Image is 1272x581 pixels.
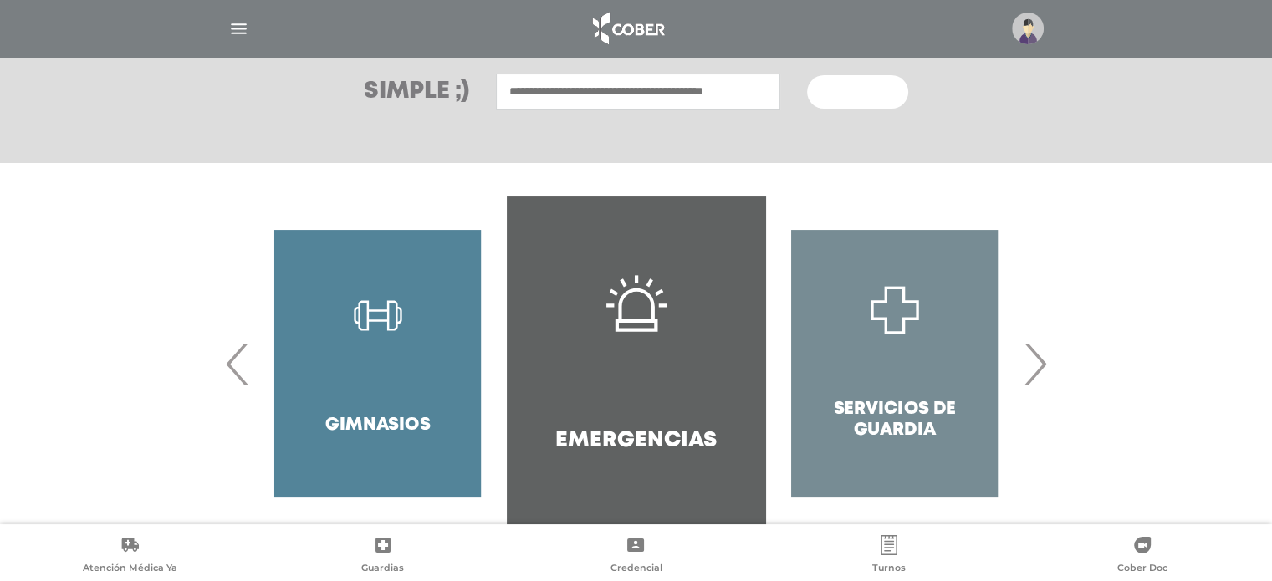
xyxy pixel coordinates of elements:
h3: Simple ;) [364,80,469,104]
span: Next [1019,319,1051,409]
a: Guardias [257,535,510,578]
span: Credencial [610,562,662,577]
img: Cober_menu-lines-white.svg [228,18,249,39]
a: Emergencias [507,196,765,531]
a: Atención Médica Ya [3,535,257,578]
a: Turnos [763,535,1016,578]
h4: Emergencias [555,428,717,454]
img: logo_cober_home-white.png [584,8,672,48]
span: Guardias [361,562,404,577]
img: profile-placeholder.svg [1012,13,1044,44]
a: Cober Doc [1015,535,1269,578]
span: Cober Doc [1117,562,1167,577]
span: Atención Médica Ya [83,562,177,577]
span: Turnos [872,562,906,577]
a: Credencial [509,535,763,578]
span: Previous [222,319,254,409]
button: Buscar [807,75,907,109]
span: Buscar [827,87,876,99]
